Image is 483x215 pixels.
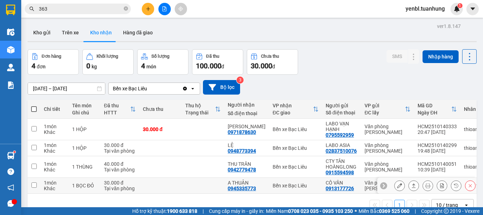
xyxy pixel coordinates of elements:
div: Bến xe Bạc Liêu [273,145,319,151]
th: Toggle SortBy [269,100,322,119]
div: Số điện thoại [326,110,357,115]
div: Người gửi [326,103,357,108]
div: Đơn hàng [42,54,61,59]
button: SMS [386,50,408,63]
button: Nhập hàng [423,50,459,63]
div: Mã GD [418,103,451,108]
div: HCM2510140333 [418,124,457,129]
svg: open [464,202,469,208]
span: close-circle [124,6,128,11]
div: Ghi chú [72,110,97,115]
div: 1 HỘP [72,126,97,132]
div: 0942779478 [228,167,256,172]
div: 1 THÙNG [72,164,97,170]
button: Hàng đã giao [117,24,158,41]
button: Bộ lọc [203,80,240,95]
span: close-circle [124,6,128,12]
div: 20:47 [DATE] [418,129,457,135]
span: question-circle [7,168,14,175]
div: HCM2510140051 [418,161,457,167]
div: 10:39 [DATE] [418,167,457,172]
div: Số lượng [151,54,169,59]
div: Sửa đơn hàng [394,180,405,191]
div: 0945335773 [228,186,256,191]
span: notification [7,184,14,191]
div: CTY TÂN HOÀNGLONG [326,158,357,170]
div: Khối lượng [97,54,118,59]
div: 1 món [44,180,65,186]
th: Toggle SortBy [182,100,224,119]
div: THU TRÂN [228,161,266,167]
span: món [146,64,156,69]
button: Khối lượng0kg [82,49,134,75]
span: ⚪️ [355,210,357,213]
div: 0795592959 [326,132,354,138]
div: 0913177726 [326,186,354,191]
div: 1 BỌC ĐỎ [72,183,97,188]
div: 1 món [44,124,65,129]
div: Số điện thoại [228,111,266,116]
svg: Clear value [182,86,188,91]
input: Selected Bến xe Bạc Liêu. [148,85,149,92]
span: aim [178,6,183,11]
th: Toggle SortBy [414,100,460,119]
div: HCM2510140299 [418,142,457,148]
img: warehouse-icon [7,64,14,71]
div: Khác [44,129,65,135]
div: HOÀNG HUY [228,124,266,129]
span: Hỗ trợ kỹ thuật: [132,207,197,215]
span: Cung cấp máy in - giấy in: [209,207,264,215]
img: logo-vxr [6,5,15,15]
input: Tìm tên, số ĐT hoặc mã đơn [39,5,122,13]
img: warehouse-icon [7,46,14,53]
div: Giao hàng [408,180,419,191]
div: Thu hộ [185,103,215,108]
span: | [203,207,204,215]
img: solution-icon [7,81,14,89]
span: yenbl.tuanhung [400,4,450,13]
svg: open [190,86,196,91]
span: plus [146,6,151,11]
button: Kho gửi [28,24,56,41]
div: Văn phòng [PERSON_NAME] [365,161,411,172]
div: LABO VẠN HẠNH [326,121,357,132]
div: 0971878630 [228,129,256,135]
div: ĐC giao [273,110,313,115]
div: 19:48 [DATE] [418,148,457,154]
div: LABO ASIA [326,142,357,148]
span: | [415,207,416,215]
span: message [7,200,14,207]
button: 1 [394,200,405,210]
div: 1 món [44,142,65,148]
div: Khác [44,186,65,191]
div: Bến xe Bạc Liêu [273,164,319,170]
div: LỆ [228,142,266,148]
span: Miền Nam [266,207,353,215]
div: Chi tiết [44,106,65,112]
span: search [29,6,34,11]
button: Số lượng4món [137,49,188,75]
span: 4 [31,62,35,70]
div: Đã thu [206,54,219,59]
div: 02837510076 [326,148,357,154]
button: caret-down [466,3,479,15]
div: 40.000 đ [104,161,136,167]
div: CÔ VÂN [326,180,357,186]
div: Người nhận [228,102,266,108]
span: kg [92,64,97,69]
div: Văn phòng [PERSON_NAME] [365,124,411,135]
span: đ [272,64,275,69]
div: Ngày ĐH [418,110,451,115]
div: 30.000 đ [104,142,136,148]
button: file-add [158,3,171,15]
div: ver 1.8.147 [437,22,461,30]
sup: 1 [458,3,462,8]
div: 30.000 đ [104,180,136,186]
div: Bến xe Bạc Liêu [273,126,319,132]
strong: 1900 633 818 [167,208,197,214]
div: VP gửi [365,103,405,108]
input: Select a date range. [28,83,105,94]
img: warehouse-icon [7,28,14,36]
button: Trên xe [56,24,85,41]
div: Trạng thái [185,110,215,115]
